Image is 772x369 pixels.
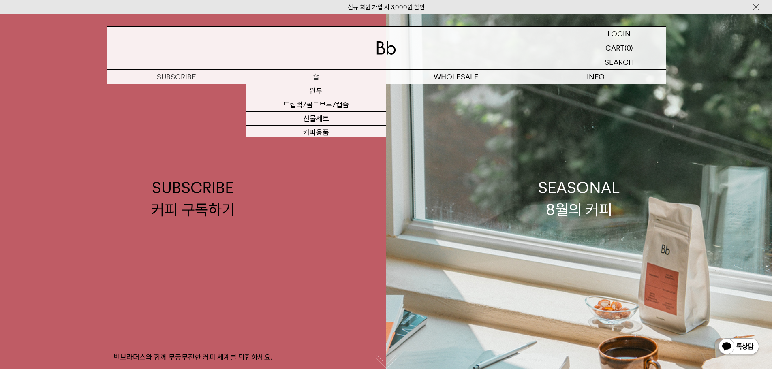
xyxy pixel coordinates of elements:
[538,177,620,220] div: SEASONAL 8월의 커피
[376,41,396,55] img: 로고
[573,41,666,55] a: CART (0)
[246,112,386,126] a: 선물세트
[348,4,425,11] a: 신규 회원 가입 시 3,000원 할인
[107,70,246,84] a: SUBSCRIBE
[605,41,624,55] p: CART
[246,70,386,84] a: 숍
[246,126,386,139] a: 커피용품
[151,177,235,220] div: SUBSCRIBE 커피 구독하기
[607,27,631,41] p: LOGIN
[386,70,526,84] p: WHOLESALE
[718,337,760,357] img: 카카오톡 채널 1:1 채팅 버튼
[246,84,386,98] a: 원두
[526,70,666,84] p: INFO
[624,41,633,55] p: (0)
[605,55,634,69] p: SEARCH
[246,98,386,112] a: 드립백/콜드브루/캡슐
[573,27,666,41] a: LOGIN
